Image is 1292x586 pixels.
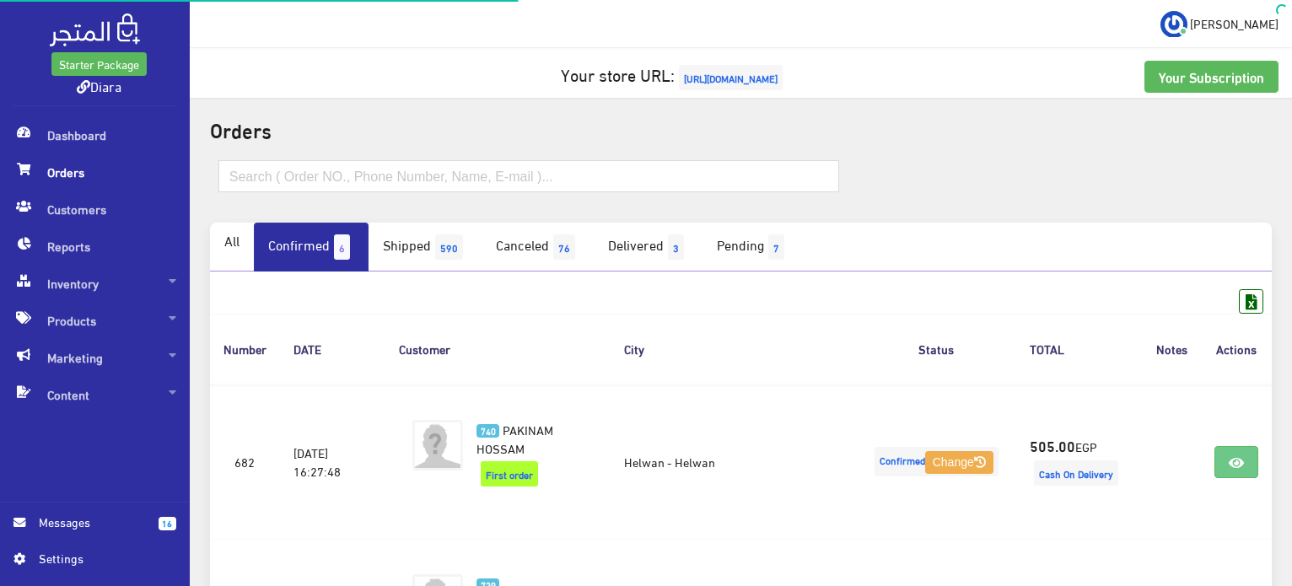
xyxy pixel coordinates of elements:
a: Your store URL:[URL][DOMAIN_NAME] [561,58,787,89]
span: 76 [553,234,575,260]
span: 6 [334,234,350,260]
a: Confirmed6 [254,223,369,271]
th: Number [210,314,280,384]
span: Content [13,376,176,413]
img: . [50,13,140,46]
span: Settings [39,549,162,567]
span: First order [481,461,538,487]
strong: 505.00 [1030,434,1075,456]
span: Dashboard [13,116,176,153]
a: Canceled76 [482,223,594,271]
span: [PERSON_NAME] [1190,13,1279,34]
img: avatar.png [412,420,463,470]
h2: Orders [210,118,1272,140]
a: 740 PAKINAM HOSSAM [476,420,584,457]
span: PAKINAM HOSSAM [476,417,553,460]
button: Change [925,451,993,475]
a: Diara [77,73,121,98]
span: Marketing [13,339,176,376]
span: [URL][DOMAIN_NAME] [679,65,783,90]
th: City [611,314,856,384]
a: 16 Messages [13,513,176,549]
span: 590 [435,234,463,260]
th: Actions [1201,314,1272,384]
th: DATE [280,314,385,384]
span: Customers [13,191,176,228]
td: [DATE] 16:27:48 [280,384,385,540]
a: Delivered3 [594,223,703,271]
a: Shipped590 [369,223,482,271]
span: 7 [768,234,784,260]
span: Orders [13,153,176,191]
span: 16 [159,517,176,530]
a: All [210,223,254,258]
input: Search ( Order NO., Phone Number, Name, E-mail )... [218,160,839,192]
th: TOTAL [1016,314,1143,384]
td: Helwan - Helwan [611,384,856,540]
th: Customer [385,314,611,384]
a: Starter Package [51,52,147,76]
td: EGP [1016,384,1143,540]
img: ... [1160,11,1187,38]
span: Products [13,302,176,339]
th: Notes [1143,314,1201,384]
a: Your Subscription [1144,61,1279,93]
span: 3 [668,234,684,260]
span: Reports [13,228,176,265]
span: 740 [476,424,499,438]
span: Messages [39,513,145,531]
a: Pending7 [703,223,803,271]
th: Status [857,314,1016,384]
span: Cash On Delivery [1034,460,1118,486]
span: Confirmed [875,447,999,476]
a: ... [PERSON_NAME] [1160,10,1279,37]
a: Settings [13,549,176,576]
span: Inventory [13,265,176,302]
td: 682 [210,384,280,540]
